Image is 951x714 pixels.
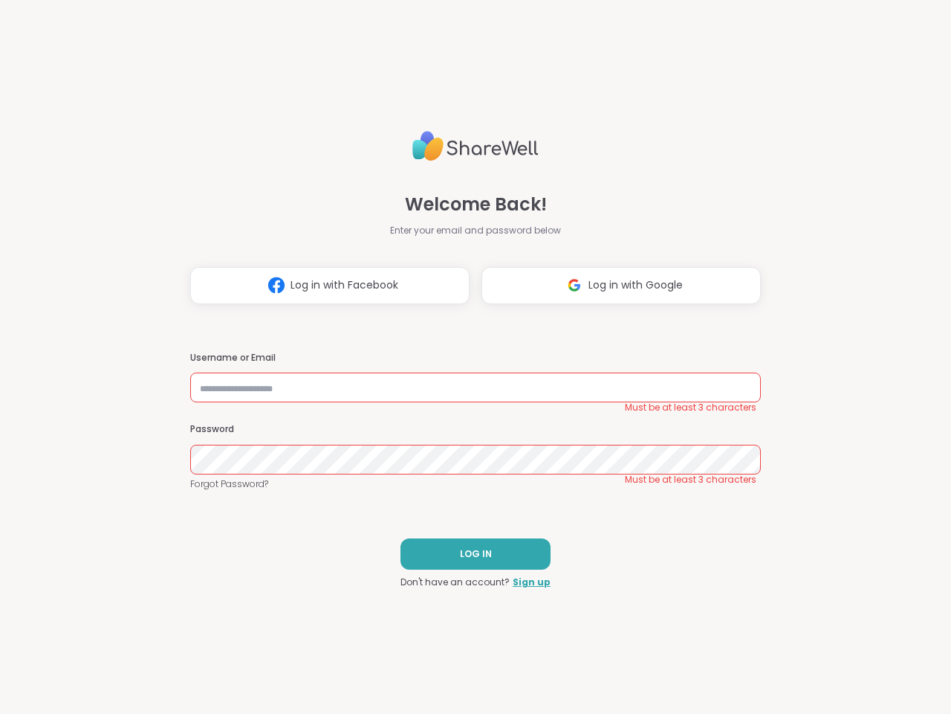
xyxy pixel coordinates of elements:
h3: Username or Email [190,352,761,364]
span: Enter your email and password below [390,224,561,237]
span: Log in with Google [588,277,683,293]
span: Welcome Back! [405,191,547,218]
h3: Password [190,423,761,436]
span: Don't have an account? [400,576,510,589]
img: ShareWell Logo [412,125,539,167]
img: ShareWell Logomark [262,271,291,299]
span: LOG IN [460,547,492,561]
span: Must be at least 3 characters [625,474,756,486]
button: LOG IN [400,538,551,570]
span: Must be at least 3 characters [625,402,756,414]
span: Log in with Facebook [291,277,398,293]
a: Forgot Password? [190,477,761,491]
img: ShareWell Logomark [560,271,588,299]
button: Log in with Facebook [190,267,470,304]
button: Log in with Google [481,267,761,304]
a: Sign up [513,576,551,589]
